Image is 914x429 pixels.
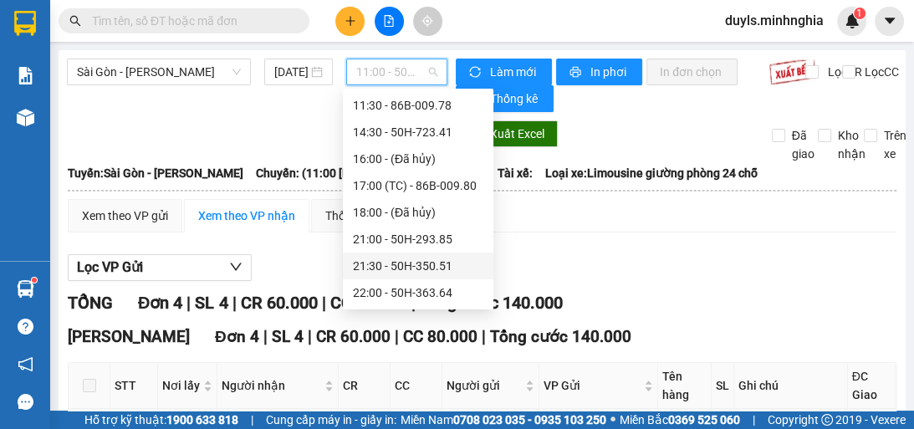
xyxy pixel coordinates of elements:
button: syncLàm mới [456,59,552,85]
span: Sài Gòn - Phan Rí [77,59,241,84]
span: In phơi [590,63,629,81]
span: Kho nhận [831,126,872,163]
span: down [229,260,243,273]
span: Hỗ trợ kỹ thuật: [84,411,238,429]
div: 18:00 - (Đã hủy) [353,203,483,222]
span: Miền Nam [401,411,606,429]
th: Tên hàng [658,363,712,409]
sup: 1 [854,8,865,19]
span: copyright [821,414,833,426]
span: search [69,15,81,27]
span: Đơn 4 [138,293,182,313]
img: icon-new-feature [845,13,860,28]
span: notification [18,356,33,372]
span: caret-down [882,13,897,28]
span: Đơn 4 [215,327,259,346]
span: | [395,327,399,346]
span: question-circle [18,319,33,335]
span: file-add [383,15,395,27]
span: | [263,327,268,346]
span: TỔNG [68,293,113,313]
img: 9k= [768,59,816,85]
span: plus [345,15,356,27]
span: Lọc CC [858,63,901,81]
div: Thống kê [325,207,373,225]
div: Xem theo VP gửi [82,207,168,225]
span: Xuất Excel [490,125,544,143]
span: Lọc VP Gửi [77,257,143,278]
button: file-add [375,7,404,36]
div: 16:00 - (Đã hủy) [353,150,483,168]
button: In đơn chọn [646,59,738,85]
span: ⚪️ [610,416,615,423]
span: message [18,394,33,410]
span: Loại xe: Limousine giường phòng 24 chỗ [545,164,758,182]
span: Đã giao [785,126,821,163]
span: Lọc CR [821,63,865,81]
span: [PERSON_NAME] [68,327,190,346]
th: STT [110,363,158,409]
strong: 0369 525 060 [668,413,740,426]
div: 17:00 (TC) - 86B-009.80 [353,176,483,195]
span: Thống kê [490,89,540,108]
div: 22:00 - 50H-363.64 [353,283,483,302]
span: duyls.minhnghia [712,10,837,31]
button: plus [335,7,365,36]
span: Tài xế: [498,164,533,182]
th: SL [712,363,734,409]
img: logo-vxr [14,11,36,36]
button: aim [413,7,442,36]
span: SL 4 [195,293,227,313]
div: 21:00 - 50H-293.85 [353,230,483,248]
button: bar-chartThống kê [456,85,554,112]
span: CR 60.000 [240,293,317,313]
span: Cung cấp máy in - giấy in: [266,411,396,429]
img: warehouse-icon [17,109,34,126]
button: printerIn phơi [556,59,642,85]
strong: 0708 023 035 - 0935 103 250 [453,413,606,426]
img: solution-icon [17,67,34,84]
span: | [321,293,325,313]
span: Làm mới [490,63,539,81]
span: | [232,293,236,313]
span: Tổng cước 140.000 [490,327,631,346]
th: CR [339,363,391,409]
span: aim [421,15,433,27]
span: | [308,327,312,346]
span: CC 80.000 [329,293,406,313]
span: | [251,411,253,429]
span: | [482,327,486,346]
input: 13/10/2025 [274,63,308,81]
span: SL 4 [272,327,304,346]
span: 1 [856,8,862,19]
span: | [753,411,755,429]
span: Nơi lấy [162,376,200,395]
span: Người gửi [447,376,522,395]
sup: 1 [32,278,37,283]
span: 11:00 - 50H-711.30 [356,59,437,84]
div: 14:30 - 50H-723.41 [353,123,483,141]
img: warehouse-icon [17,280,34,298]
span: | [186,293,191,313]
span: Chuyến: (11:00 [DATE]) [256,164,378,182]
span: sync [469,66,483,79]
span: Miền Bắc [620,411,740,429]
button: caret-down [875,7,904,36]
span: CR 60.000 [316,327,391,346]
span: VP Gửi [544,376,641,395]
div: 11:30 - 86B-009.78 [353,96,483,115]
th: ĐC Giao [848,363,896,409]
b: Tuyến: Sài Gòn - [PERSON_NAME] [68,166,243,180]
strong: 1900 633 818 [166,413,238,426]
span: Người nhận [222,376,321,395]
span: CC 80.000 [403,327,477,346]
div: 21:30 - 50H-350.51 [353,257,483,275]
button: Lọc VP Gửi [68,254,252,281]
th: Ghi chú [734,363,847,409]
button: downloadXuất Excel [458,120,558,147]
input: Tìm tên, số ĐT hoặc mã đơn [92,12,289,30]
th: CC [391,363,442,409]
span: Trên xe [877,126,913,163]
span: printer [569,66,584,79]
div: Xem theo VP nhận [198,207,295,225]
